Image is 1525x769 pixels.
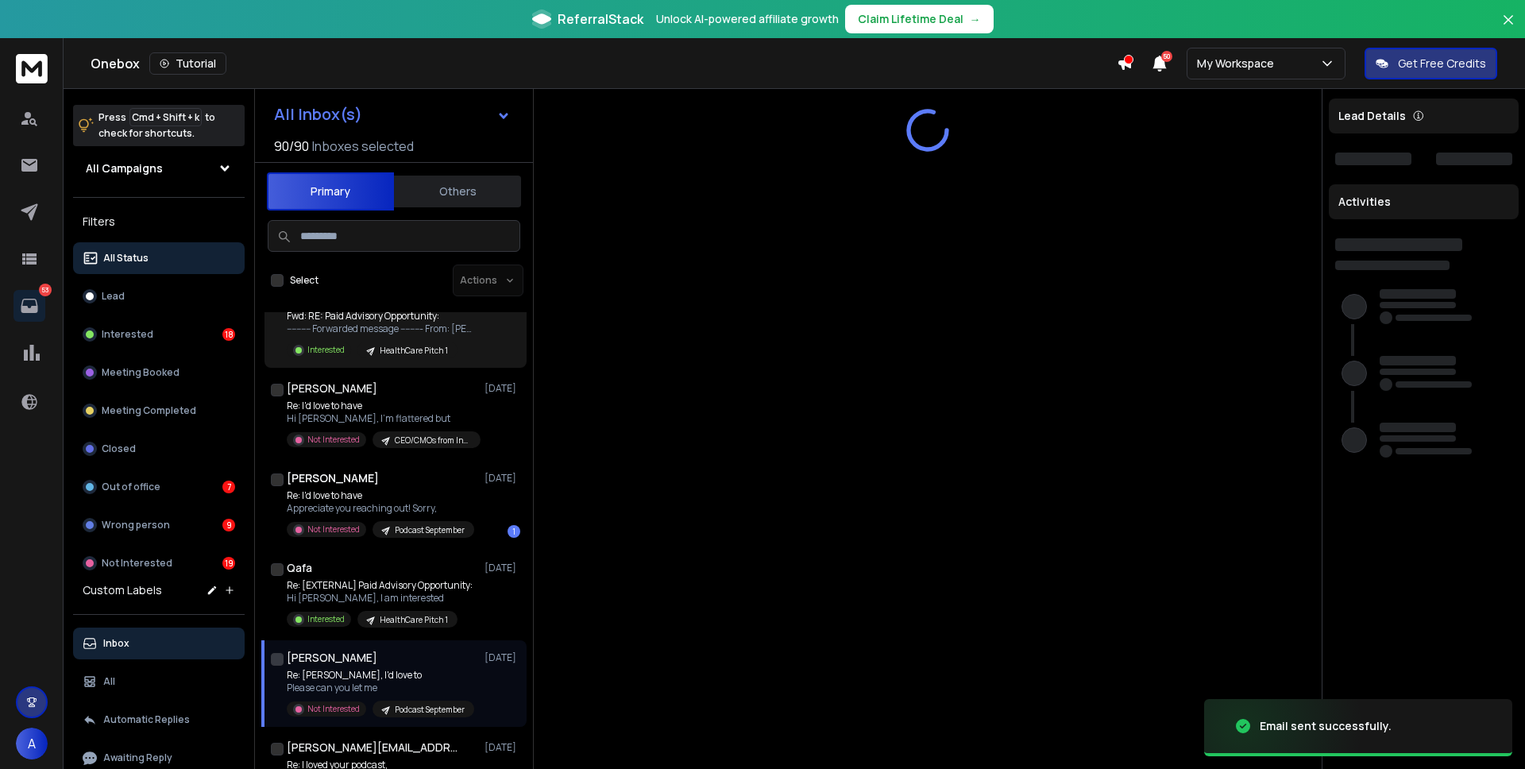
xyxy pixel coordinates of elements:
p: Interested [102,328,153,341]
button: Others [394,174,521,209]
p: Unlock AI-powered affiliate growth [656,11,839,27]
p: Get Free Credits [1398,56,1486,71]
div: 18 [222,328,235,341]
p: Hi [PERSON_NAME], I am interested [287,592,473,605]
button: Closed [73,433,245,465]
p: Wrong person [102,519,170,531]
p: Meeting Completed [102,404,196,417]
div: Email sent successfully. [1260,718,1392,734]
p: Interested [307,613,345,625]
p: Not Interested [307,434,360,446]
p: [DATE] [485,562,520,574]
h1: [PERSON_NAME] [287,381,377,396]
span: Cmd + Shift + k [129,108,202,126]
label: Select [290,274,319,287]
div: 1 [508,525,520,538]
div: Activities [1329,184,1519,219]
p: Out of office [102,481,160,493]
p: Re: [EXTERNAL] Paid Advisory Opportunity: [287,579,473,592]
p: Lead [102,290,125,303]
p: 53 [39,284,52,296]
p: CEO/CMOs from Industries [395,435,471,446]
button: Get Free Credits [1365,48,1497,79]
h1: [PERSON_NAME][EMAIL_ADDRESS][DOMAIN_NAME] +2 [287,740,461,755]
button: All Status [73,242,245,274]
p: Podcast September [395,704,465,716]
span: ReferralStack [558,10,643,29]
p: ---------- Forwarded message --------- From: [PERSON_NAME] [287,323,477,335]
p: Podcast September [395,524,465,536]
p: Please can you let me [287,682,474,694]
h1: Qafa [287,560,312,576]
span: → [970,11,981,27]
div: 7 [222,481,235,493]
p: Inbox [103,637,129,650]
p: Lead Details [1338,108,1406,124]
button: All Campaigns [73,153,245,184]
div: 9 [222,519,235,531]
button: All [73,666,245,698]
h1: [PERSON_NAME] [287,650,377,666]
p: Re: I'd love to have [287,489,474,502]
button: Interested18 [73,319,245,350]
p: All [103,675,115,688]
p: [DATE] [485,651,520,664]
p: HealthCare Pitch 1 [380,614,448,626]
div: 19 [222,557,235,570]
button: Lead [73,280,245,312]
p: Appreciate you reaching out! Sorry, [287,502,474,515]
h1: All Campaigns [86,160,163,176]
p: Not Interested [307,703,360,715]
p: [DATE] [485,382,520,395]
p: Awaiting Reply [103,752,172,764]
h1: [PERSON_NAME] [287,470,379,486]
p: My Workspace [1197,56,1280,71]
button: A [16,728,48,759]
button: All Inbox(s) [261,99,523,130]
span: 50 [1161,51,1172,62]
button: Tutorial [149,52,226,75]
button: Inbox [73,628,245,659]
button: Primary [267,172,394,211]
p: Not Interested [307,524,360,535]
p: Press to check for shortcuts. [98,110,215,141]
button: Not Interested19 [73,547,245,579]
button: Close banner [1498,10,1519,48]
p: [DATE] [485,472,520,485]
span: 90 / 90 [274,137,309,156]
p: [DATE] [485,741,520,754]
button: Meeting Completed [73,395,245,427]
p: Interested [307,344,345,356]
a: 53 [14,290,45,322]
h3: Inboxes selected [312,137,414,156]
button: Meeting Booked [73,357,245,388]
p: Hi [PERSON_NAME], I'm flattered but [287,412,477,425]
button: Wrong person9 [73,509,245,541]
p: HealthCare Pitch 1 [380,345,448,357]
h3: Filters [73,211,245,233]
button: Claim Lifetime Deal→ [845,5,994,33]
div: Onebox [91,52,1117,75]
p: Automatic Replies [103,713,190,726]
p: All Status [103,252,149,265]
p: Not Interested [102,557,172,570]
h1: All Inbox(s) [274,106,362,122]
p: Closed [102,442,136,455]
p: Re: [PERSON_NAME], I'd love to [287,669,474,682]
p: Fwd: RE: Paid Advisory Opportunity: [287,310,477,323]
button: Out of office7 [73,471,245,503]
button: Automatic Replies [73,704,245,736]
h3: Custom Labels [83,582,162,598]
p: Meeting Booked [102,366,180,379]
p: Re: I'd love to have [287,400,477,412]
